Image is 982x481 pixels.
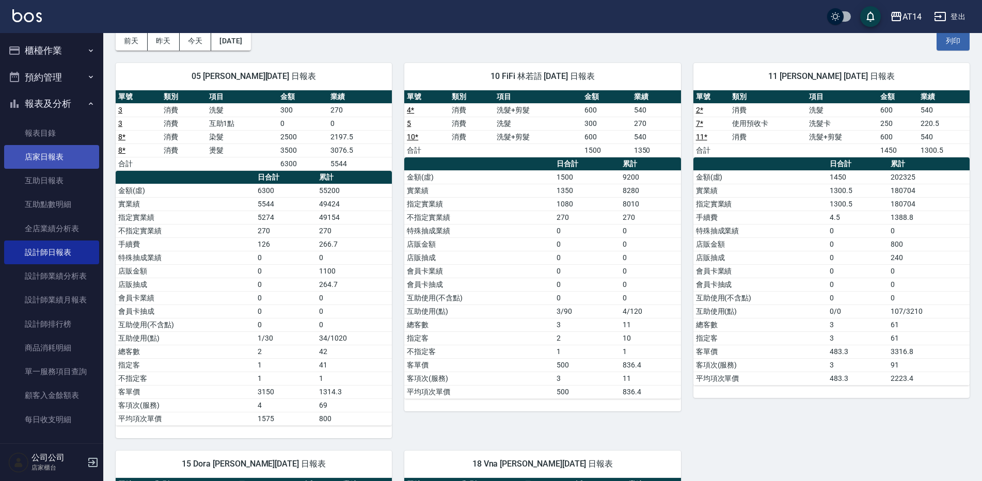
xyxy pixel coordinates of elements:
td: 2223.4 [888,372,970,385]
td: 客單價 [404,358,554,372]
td: 總客數 [116,345,255,358]
td: 店販金額 [693,237,827,251]
td: 0 [620,237,681,251]
td: 0 [620,224,681,237]
td: 0 [888,278,970,291]
td: 互助1點 [207,117,278,130]
td: 3 [827,358,888,372]
th: 類別 [449,90,494,104]
td: 會員卡抽成 [404,278,554,291]
td: 300 [582,117,631,130]
td: 使用預收卡 [730,117,806,130]
td: 8280 [620,184,681,197]
td: 0 [827,224,888,237]
button: 列印 [937,31,970,51]
td: 0 [255,318,316,331]
td: 指定實業績 [404,197,554,211]
td: 0 [888,224,970,237]
td: 消費 [730,103,806,117]
td: 0 [255,251,316,264]
td: 1450 [878,143,918,157]
div: AT14 [902,10,922,23]
td: 500 [554,358,620,372]
td: 0 [827,278,888,291]
td: 3 [827,331,888,345]
th: 業績 [328,90,392,104]
td: 220.5 [918,117,970,130]
td: 總客數 [404,318,554,331]
th: 日合計 [827,157,888,171]
th: 金額 [878,90,918,104]
td: 4.5 [827,211,888,224]
td: 1388.8 [888,211,970,224]
td: 1 [255,358,316,372]
td: 0 [620,264,681,278]
td: 店販金額 [404,237,554,251]
a: 設計師日報表 [4,241,99,264]
td: 3/90 [554,304,620,318]
td: 洗髮+剪髮 [806,130,878,143]
td: 3150 [255,385,316,398]
td: 270 [631,117,681,130]
td: 會員卡業績 [404,264,554,278]
td: 消費 [161,103,207,117]
th: 項目 [494,90,581,104]
td: 1100 [316,264,392,278]
td: 互助使用(點) [693,304,827,318]
td: 1350 [631,143,681,157]
td: 1500 [582,143,631,157]
td: 240 [888,251,970,264]
td: 0 [554,291,620,304]
td: 3076.5 [328,143,392,157]
td: 互助使用(不含點) [404,291,554,304]
td: 2500 [278,130,328,143]
td: 平均項次單價 [404,385,554,398]
td: 600 [878,130,918,143]
td: 540 [631,130,681,143]
table: a dense table [404,157,680,399]
td: 消費 [449,103,494,117]
td: 3 [554,318,620,331]
td: 5544 [328,157,392,170]
a: 全店業績分析表 [4,217,99,241]
td: 指定客 [404,331,554,345]
td: 3 [827,318,888,331]
td: 49154 [316,211,392,224]
span: 05 [PERSON_NAME][DATE] 日報表 [128,71,379,82]
td: 5544 [255,197,316,211]
td: 洗髮 [494,117,581,130]
a: 互助日報表 [4,169,99,193]
td: 0 [554,251,620,264]
td: 483.3 [827,372,888,385]
td: 洗髮+剪髮 [494,130,581,143]
td: 1/30 [255,331,316,345]
h5: 公司公司 [31,453,84,463]
td: 會員卡業績 [116,291,255,304]
td: 49424 [316,197,392,211]
th: 類別 [730,90,806,104]
td: 不指定客 [404,345,554,358]
td: 266.7 [316,237,392,251]
img: Logo [12,9,42,22]
td: 6300 [255,184,316,197]
button: 昨天 [148,31,180,51]
td: 特殊抽成業績 [116,251,255,264]
td: 0 [316,251,392,264]
td: 1575 [255,412,316,425]
td: 0 [888,264,970,278]
td: 合計 [693,143,730,157]
a: 商品消耗明細 [4,336,99,360]
td: 500 [554,385,620,398]
td: 0 [827,251,888,264]
a: 報表目錄 [4,121,99,145]
td: 1 [554,345,620,358]
th: 累計 [888,157,970,171]
td: 3 [554,372,620,385]
td: 實業績 [693,184,827,197]
td: 洗髮 [207,103,278,117]
td: 1 [620,345,681,358]
td: 0 [888,291,970,304]
td: 0 [554,237,620,251]
a: 設計師排行榜 [4,312,99,336]
td: 1 [316,372,392,385]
